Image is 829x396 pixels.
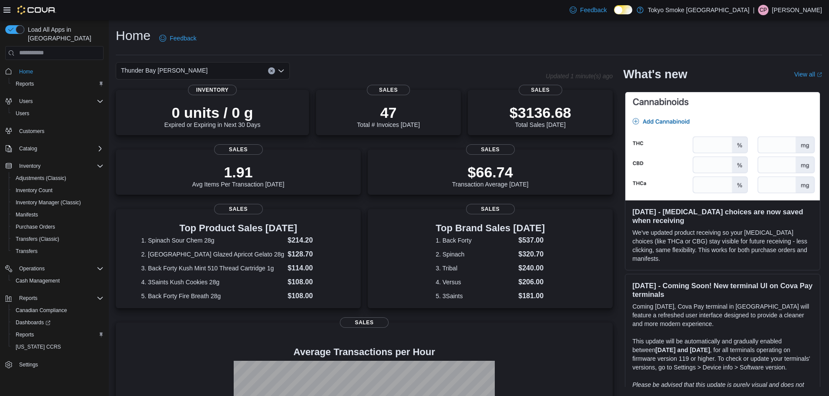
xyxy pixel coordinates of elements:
p: $3136.68 [510,104,571,121]
dt: 3. Tribal [436,264,515,273]
span: Cash Management [16,277,60,284]
span: Home [19,68,33,75]
span: Reports [16,80,34,87]
a: Home [16,67,37,77]
span: Manifests [12,210,104,220]
button: Users [2,95,107,107]
p: Coming [DATE], Cova Pay terminal in [GEOGRAPHIC_DATA] will feature a refreshed user interface des... [632,302,813,328]
input: Dark Mode [614,5,632,14]
a: [US_STATE] CCRS [12,342,64,352]
span: Settings [16,359,104,370]
a: Customers [16,126,48,136]
button: Reports [9,78,107,90]
button: Reports [2,292,107,304]
span: Reports [12,329,104,340]
span: Customers [16,126,104,136]
a: Dashboards [12,317,54,328]
span: [US_STATE] CCRS [16,343,61,350]
p: Updated 1 minute(s) ago [546,73,613,80]
span: Users [19,98,33,105]
span: Inventory Count [12,185,104,196]
span: Catalog [19,145,37,152]
dd: $214.20 [288,235,336,246]
span: CP [760,5,767,15]
dt: 2. Spinach [436,250,515,259]
button: Adjustments (Classic) [9,172,107,184]
dd: $240.00 [518,263,545,273]
button: Catalog [2,143,107,155]
span: Canadian Compliance [16,307,67,314]
button: Transfers [9,245,107,257]
span: Users [16,96,104,106]
dd: $206.00 [518,277,545,287]
h2: What's new [623,67,687,81]
button: Home [2,65,107,78]
span: Feedback [170,34,196,43]
span: Dark Mode [614,14,614,15]
button: Operations [16,263,48,274]
p: Tokyo Smoke [GEOGRAPHIC_DATA] [648,5,750,15]
dd: $181.00 [518,291,545,301]
span: Operations [19,265,45,272]
dd: $128.70 [288,249,336,260]
span: Sales [214,204,263,214]
span: Adjustments (Classic) [16,175,66,182]
button: Canadian Compliance [9,304,107,316]
span: Users [12,108,104,119]
h4: Average Transactions per Hour [123,347,606,357]
span: Thunder Bay [PERSON_NAME] [121,65,208,76]
button: Users [9,107,107,120]
a: Inventory Manager (Classic) [12,197,84,208]
dd: $114.00 [288,263,336,273]
button: Clear input [268,67,275,74]
span: Sales [466,204,515,214]
span: Sales [466,144,515,155]
span: Operations [16,263,104,274]
p: | [753,5,755,15]
button: Inventory [2,160,107,172]
button: Purchase Orders [9,221,107,233]
span: Transfers [12,246,104,256]
span: Manifests [16,211,38,218]
a: View allExternal link [794,71,822,78]
p: 1.91 [192,163,285,181]
dd: $537.00 [518,235,545,246]
span: Sales [214,144,263,155]
button: Open list of options [278,67,285,74]
span: Inventory Count [16,187,53,194]
svg: External link [817,72,822,77]
div: Cameron Palmer [758,5,769,15]
span: Dashboards [12,317,104,328]
span: Sales [519,85,562,95]
dt: 1. Spinach Sour Chem 28g [141,236,284,245]
span: Catalog [16,143,104,154]
button: Settings [2,358,107,371]
button: Transfers (Classic) [9,233,107,245]
span: Transfers (Classic) [16,236,59,243]
a: Reports [12,329,37,340]
dt: 4. 3Saints Kush Cookies 28g [141,278,284,286]
span: Customers [19,128,44,135]
div: Avg Items Per Transaction [DATE] [192,163,285,188]
a: Settings [16,359,41,370]
span: Sales [340,317,389,328]
span: Sales [367,85,410,95]
span: Reports [19,295,37,302]
a: Inventory Count [12,185,56,196]
button: Inventory Manager (Classic) [9,196,107,209]
button: Reports [9,329,107,341]
dt: 5. Back Forty Fire Breath 28g [141,292,284,300]
h1: Home [116,27,151,44]
nav: Complex example [5,62,104,394]
dt: 4. Versus [436,278,515,286]
a: Dashboards [9,316,107,329]
button: Inventory Count [9,184,107,196]
p: $66.74 [452,163,529,181]
span: Transfers [16,248,37,255]
dd: $320.70 [518,249,545,260]
h3: [DATE] - Coming Soon! New terminal UI on Cova Pay terminals [632,281,813,299]
span: Dashboards [16,319,50,326]
div: Total # Invoices [DATE] [357,104,420,128]
a: Cash Management [12,276,63,286]
span: Inventory [19,163,40,170]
